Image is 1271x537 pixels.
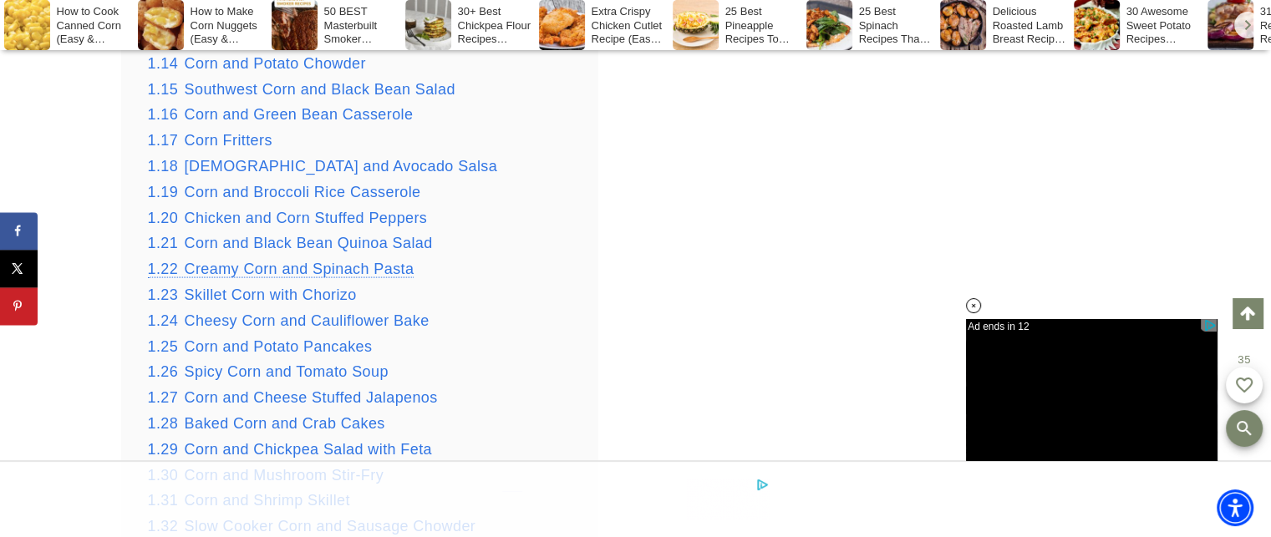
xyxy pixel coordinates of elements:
span: 1.28 [148,415,179,432]
a: 1.16 Corn and Green Bean Casserole [148,106,414,123]
a: 1.15 Southwest Corn and Black Bean Salad [148,81,455,98]
a: 1.19 Corn and Broccoli Rice Casserole [148,184,421,200]
span: Corn and Cheese Stuffed Jalapenos [185,389,438,406]
span: Creamy Corn and Spinach Pasta [185,261,414,277]
span: Corn and Chickpea Salad with Feta [185,441,432,458]
span: 1.26 [148,363,179,380]
span: 1.29 [148,441,179,458]
a: 1.26 Spicy Corn and Tomato Soup [148,363,389,380]
a: Scroll to top [1233,298,1263,328]
span: Cheesy Corn and Cauliflower Bake [185,312,430,329]
a: 1.29 Corn and Chickpea Salad with Feta [148,441,432,458]
a: 1.21 Corn and Black Bean Quinoa Salad [148,235,433,251]
span: Chicken and Corn Stuffed Peppers [185,210,428,226]
span: Corn and Green Bean Casserole [185,106,414,123]
span: Spicy Corn and Tomato Soup [185,363,389,380]
span: Corn and Potato Chowder [185,55,366,72]
iframe: Advertisement [867,84,1134,125]
span: Corn and Potato Pancakes [185,338,373,355]
a: 1.14 Corn and Potato Chowder [148,55,366,72]
span: 1.17 [148,132,179,149]
a: 1.27 Corn and Cheese Stuffed Jalapenos [148,389,438,406]
span: 1.24 [148,312,179,329]
span: 1.15 [148,81,179,98]
a: 1.20 Chicken and Corn Stuffed Peppers [148,210,428,226]
a: 1.24 Cheesy Corn and Cauliflower Bake [148,312,430,329]
span: 1.22 [148,261,179,277]
span: 1.25 [148,338,179,355]
span: Baked Corn and Crab Cakes [185,415,385,432]
a: 1.18 [DEMOGRAPHIC_DATA] and Avocado Salsa [148,158,498,175]
span: Skillet Corn with Chorizo [185,286,357,303]
span: 1.16 [148,106,179,123]
iframe: Advertisement [502,479,770,520]
span: 1.14 [148,55,179,72]
span: Southwest Corn and Black Bean Salad [185,81,455,98]
span: 1.27 [148,389,179,406]
span: 1.21 [148,235,179,251]
a: 1.22 Creamy Corn and Spinach Pasta [148,261,414,278]
a: 1.25 Corn and Potato Pancakes [148,338,373,355]
div: Accessibility Menu [1217,489,1253,526]
span: 1.19 [148,184,179,200]
a: 1.28 Baked Corn and Crab Cakes [148,415,385,432]
span: 1.18 [148,158,179,175]
span: 1.23 [148,286,179,303]
span: [DEMOGRAPHIC_DATA] and Avocado Salsa [185,158,498,175]
a: 1.17 Corn Fritters [148,132,272,149]
span: Corn and Broccoli Rice Casserole [185,184,421,200]
span: 1.20 [148,210,179,226]
span: Corn Fritters [185,132,272,149]
span: Corn and Black Bean Quinoa Salad [185,235,433,251]
a: 1.23 Skillet Corn with Chorizo [148,286,357,303]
